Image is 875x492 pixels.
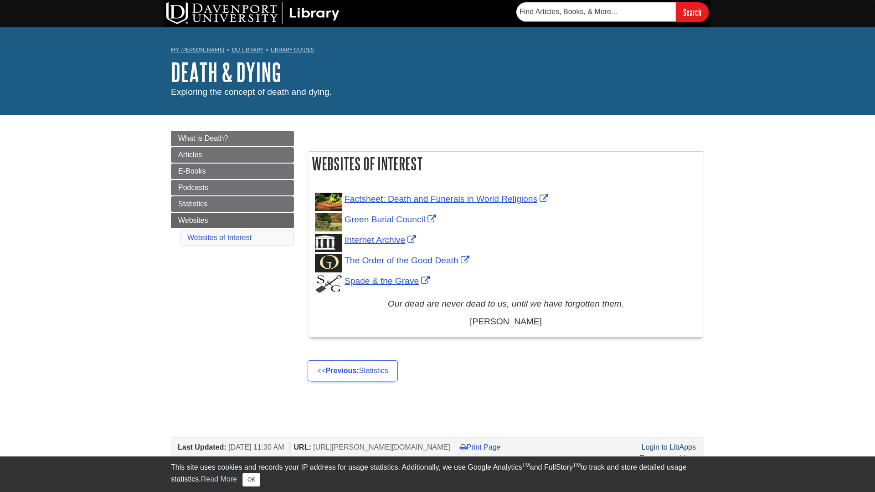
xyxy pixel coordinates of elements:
input: Find Articles, Books, & More... [516,2,676,21]
h1: Death & Dying [171,58,704,86]
i: Print Page [460,443,467,451]
img: greenburial [315,213,342,231]
span: Websites [178,216,208,224]
em: Our dead are never dead to us, until we have forgotten them. [388,299,624,308]
a: Link opens in new window [345,256,472,265]
p: [PERSON_NAME] [313,315,699,328]
span: [DATE] 11:30 AM [228,443,284,451]
sup: TM [573,462,581,468]
span: E-Books [178,167,206,175]
span: URL: [294,443,311,451]
span: [URL][PERSON_NAME][DOMAIN_NAME] [313,443,450,451]
span: Podcasts [178,184,208,191]
a: Podcasts [171,180,294,195]
span: Articles [178,151,202,159]
span: Statistics [178,200,207,208]
nav: breadcrumb [171,44,704,58]
span: Last Updated: [178,443,226,451]
a: E-Books [171,164,294,179]
img: DU Library [166,2,340,24]
a: Link opens in new window [345,235,418,245]
a: Print Page [460,443,501,451]
a: Websites of Interest [187,234,252,241]
a: Statistics [171,196,294,212]
a: <<Previous:Statistics [308,360,398,381]
a: Read More [201,475,237,483]
a: My [PERSON_NAME] [171,46,225,54]
a: DU Library [232,46,263,53]
form: Searches DU Library's articles, books, and more [516,2,709,22]
img: casket [315,193,342,211]
span: Exploring the concept of death and dying. [171,87,332,97]
a: Link opens in new window [345,215,438,224]
strong: Previous: [326,367,359,374]
a: Link opens in new window [345,276,432,286]
a: What is Death? [171,131,294,146]
sup: TM [522,462,530,468]
div: This site uses cookies and records your IP address for usage statistics. Additionally, we use Goo... [171,462,704,487]
span: What is Death? [178,134,228,142]
a: Report a problem [639,454,696,462]
a: Link opens in new window [345,194,551,204]
a: Login to LibApps [642,443,696,451]
a: Articles [171,147,294,163]
h2: Websites of Interest [308,152,704,176]
input: Search [676,2,709,22]
a: Library Guides [271,46,314,53]
div: Guide Pages [171,131,294,247]
a: Websites [171,213,294,228]
button: Close [242,473,260,487]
